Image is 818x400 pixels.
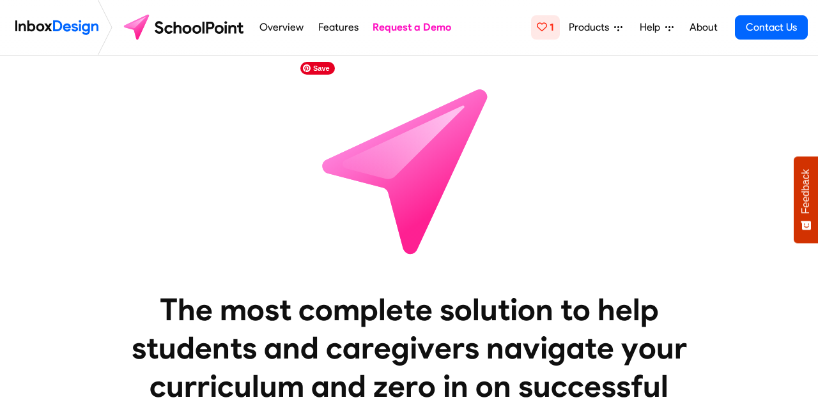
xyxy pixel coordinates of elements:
[564,15,628,40] a: Products
[800,169,812,214] span: Feedback
[256,15,307,40] a: Overview
[314,15,362,40] a: Features
[794,156,818,243] button: Feedback - Show survey
[640,20,665,35] span: Help
[300,62,335,75] span: Save
[369,15,455,40] a: Request a Demo
[735,15,808,40] a: Contact Us
[686,15,721,40] a: About
[531,15,560,40] a: 1
[635,15,679,40] a: Help
[294,56,524,285] img: icon_schoolpoint.svg
[569,20,614,35] span: Products
[118,12,252,43] img: schoolpoint logo
[550,21,554,33] span: 1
